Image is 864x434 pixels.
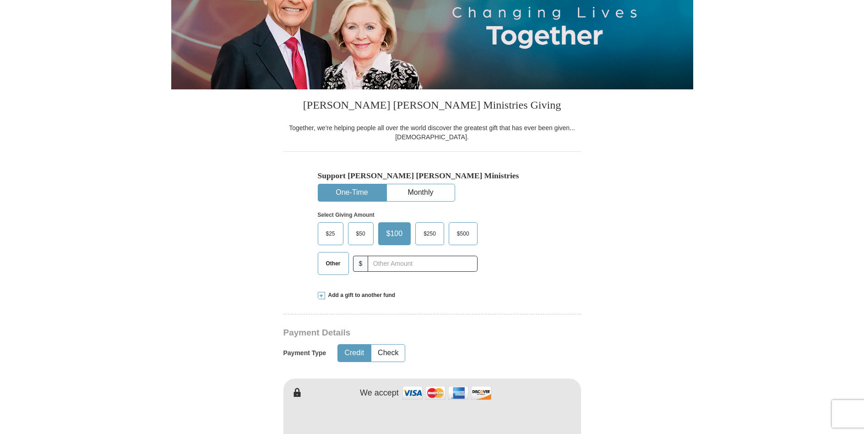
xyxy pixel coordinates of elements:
img: credit cards accepted [401,383,493,403]
h5: Payment Type [283,349,326,357]
button: Check [371,345,405,362]
span: $100 [382,227,408,241]
span: $25 [321,227,340,241]
input: Other Amount [368,256,477,272]
button: One-Time [318,184,386,201]
h3: Payment Details [283,328,517,338]
button: Monthly [387,184,455,201]
span: $ [353,256,369,272]
div: Together, we're helping people all over the world discover the greatest gift that has ever been g... [283,123,581,142]
h5: Support [PERSON_NAME] [PERSON_NAME] Ministries [318,171,547,181]
strong: Select Giving Amount [318,212,375,218]
span: Other [321,257,345,270]
span: $50 [352,227,370,241]
span: $500 [452,227,474,241]
h3: [PERSON_NAME] [PERSON_NAME] Ministries Giving [283,89,581,123]
span: $250 [419,227,440,241]
span: Add a gift to another fund [325,291,396,299]
button: Credit [338,345,370,362]
h4: We accept [360,388,399,398]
